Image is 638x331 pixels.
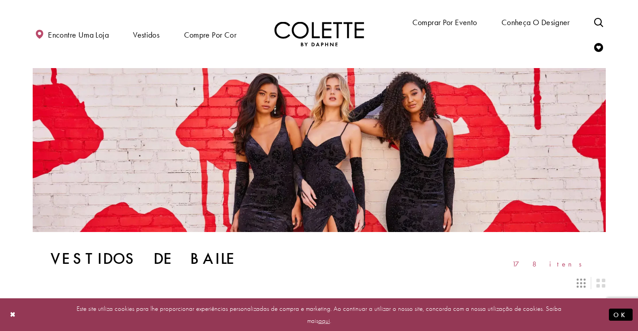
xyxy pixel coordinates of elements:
font: Comprar por evento [412,17,477,27]
span: Mudar o layout para 2 colunas [596,279,605,288]
button: Fechar diálogo [5,307,21,322]
font: Conheça o designer [501,17,570,27]
a: Visite a página inicial [274,22,364,47]
span: Mudar o layout para 3 colunas [577,279,586,288]
span: Comprar por evento [410,9,480,34]
a: Alternar pesquisa [592,9,605,34]
font: Encontre uma loja [48,30,109,40]
font: OK [613,310,628,319]
span: Vestidos [131,21,162,47]
font: 178 itens [512,259,588,269]
a: Encontre uma loja [33,21,111,47]
span: Compre por cor [182,21,239,47]
font: Este site utiliza cookies para lhe proporcionar experiências personalizadas de compra e marketing... [77,304,561,325]
a: aqui [318,316,330,325]
button: Enviar diálogo [609,309,633,321]
font: . [330,316,331,325]
img: Colette por Daphne [274,22,364,47]
font: Vestidos de baile [51,249,237,269]
font: Compre por cor [184,30,236,40]
div: Controles de layout [27,273,611,293]
a: Verificar lista de desejos [592,34,605,59]
a: Conheça o designer [499,9,572,34]
font: Vestidos [133,30,159,40]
